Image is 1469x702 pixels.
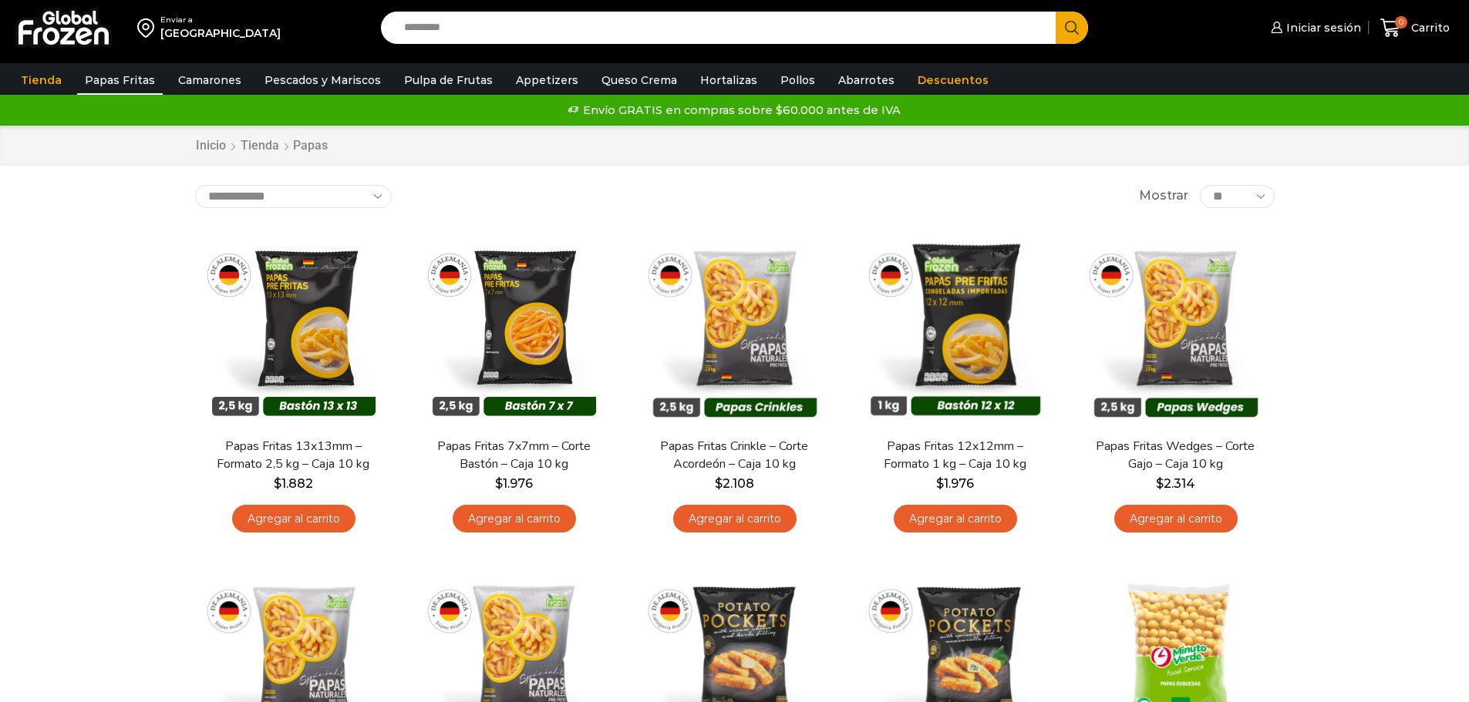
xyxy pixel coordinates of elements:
div: [GEOGRAPHIC_DATA] [160,25,281,41]
bdi: 2.108 [715,476,754,491]
span: 0 [1395,16,1407,29]
span: $ [1156,476,1164,491]
a: Papas Fritas 13x13mm – Formato 2,5 kg – Caja 10 kg [204,438,382,473]
a: Iniciar sesión [1267,12,1361,43]
a: Agregar al carrito: “Papas Fritas 13x13mm - Formato 2,5 kg - Caja 10 kg” [232,505,355,533]
a: Papas Fritas 7x7mm – Corte Bastón – Caja 10 kg [425,438,602,473]
span: $ [274,476,281,491]
a: Queso Crema [594,65,685,95]
nav: Breadcrumb [195,137,328,155]
select: Pedido de la tienda [195,185,392,208]
a: Tienda [13,65,69,95]
a: Pulpa de Frutas [396,65,500,95]
a: Pescados y Mariscos [257,65,389,95]
div: Enviar a [160,15,281,25]
a: Papas Fritas Wedges – Corte Gajo – Caja 10 kg [1087,438,1264,473]
span: $ [495,476,503,491]
bdi: 1.976 [936,476,974,491]
span: Mostrar [1139,187,1188,205]
h1: Papas [293,138,328,153]
bdi: 1.882 [274,476,313,491]
a: Agregar al carrito: “Papas Fritas Wedges – Corte Gajo - Caja 10 kg” [1114,505,1238,533]
button: Search button [1056,12,1088,44]
a: Agregar al carrito: “Papas Fritas Crinkle - Corte Acordeón - Caja 10 kg” [673,505,797,533]
img: address-field-icon.svg [137,15,160,41]
span: $ [715,476,723,491]
bdi: 2.314 [1156,476,1195,491]
bdi: 1.976 [495,476,533,491]
a: Agregar al carrito: “Papas Fritas 7x7mm - Corte Bastón - Caja 10 kg” [453,505,576,533]
a: Appetizers [508,65,586,95]
a: Papas Fritas 12x12mm – Formato 1 kg – Caja 10 kg [866,438,1043,473]
a: Pollos [773,65,823,95]
span: Carrito [1407,20,1450,35]
a: Agregar al carrito: “Papas Fritas 12x12mm - Formato 1 kg - Caja 10 kg” [894,505,1017,533]
a: Papas Fritas Crinkle – Corte Acordeón – Caja 10 kg [645,438,823,473]
a: Hortalizas [692,65,765,95]
a: Camarones [170,65,249,95]
a: 0 Carrito [1376,10,1454,46]
a: Abarrotes [831,65,902,95]
a: Inicio [195,137,227,155]
span: $ [936,476,944,491]
span: Iniciar sesión [1282,20,1361,35]
a: Tienda [240,137,280,155]
a: Descuentos [910,65,996,95]
a: Papas Fritas [77,65,163,95]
